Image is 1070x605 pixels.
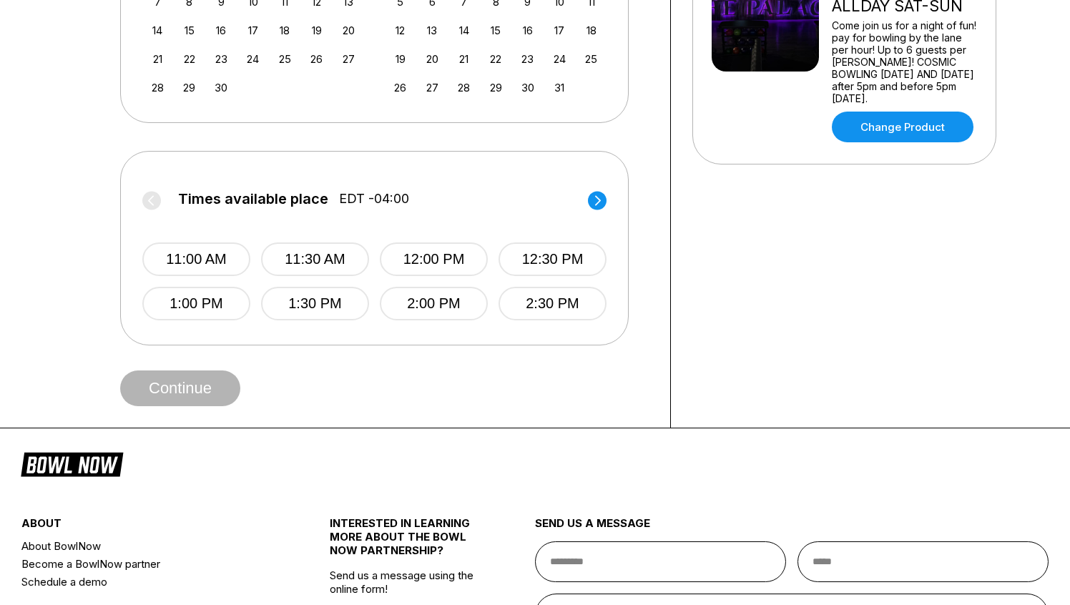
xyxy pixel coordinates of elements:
div: Choose Wednesday, October 15th, 2025 [486,21,506,40]
div: Choose Wednesday, October 29th, 2025 [486,78,506,97]
div: Come join us for a night of fun! pay for bowling by the lane per hour! Up to 6 guests per [PERSON... [832,19,977,104]
div: Choose Sunday, September 14th, 2025 [148,21,167,40]
a: Schedule a demo [21,573,278,591]
div: Choose Friday, October 24th, 2025 [550,49,569,69]
button: 11:30 AM [261,242,369,276]
div: Choose Tuesday, September 23rd, 2025 [212,49,231,69]
span: Times available place [178,191,328,207]
button: 11:00 AM [142,242,250,276]
a: About BowlNow [21,537,278,555]
div: Choose Tuesday, October 21st, 2025 [454,49,473,69]
a: Change Product [832,112,973,142]
div: Choose Monday, September 22nd, 2025 [180,49,199,69]
div: Choose Friday, October 17th, 2025 [550,21,569,40]
div: Choose Friday, September 26th, 2025 [307,49,326,69]
div: Choose Monday, September 15th, 2025 [180,21,199,40]
button: 12:00 PM [380,242,488,276]
button: 2:00 PM [380,287,488,320]
button: 1:30 PM [261,287,369,320]
div: Choose Thursday, September 25th, 2025 [275,49,295,69]
div: Choose Sunday, September 28th, 2025 [148,78,167,97]
div: Choose Monday, October 13th, 2025 [423,21,442,40]
button: 12:30 PM [499,242,607,276]
div: Choose Friday, October 31st, 2025 [550,78,569,97]
div: Choose Friday, September 19th, 2025 [307,21,326,40]
div: Choose Saturday, October 25th, 2025 [581,49,601,69]
a: Become a BowlNow partner [21,555,278,573]
div: Choose Wednesday, October 22nd, 2025 [486,49,506,69]
div: send us a message [535,516,1049,541]
div: Choose Tuesday, October 28th, 2025 [454,78,473,97]
div: Choose Sunday, October 26th, 2025 [391,78,410,97]
div: Choose Thursday, October 16th, 2025 [518,21,537,40]
div: Choose Tuesday, October 14th, 2025 [454,21,473,40]
div: Choose Saturday, September 27th, 2025 [339,49,358,69]
div: Choose Tuesday, September 16th, 2025 [212,21,231,40]
button: 2:30 PM [499,287,607,320]
div: Choose Thursday, October 30th, 2025 [518,78,537,97]
div: Choose Saturday, October 18th, 2025 [581,21,601,40]
div: about [21,516,278,537]
div: Choose Wednesday, September 17th, 2025 [243,21,262,40]
div: Choose Thursday, October 23rd, 2025 [518,49,537,69]
button: 1:00 PM [142,287,250,320]
div: INTERESTED IN LEARNING MORE ABOUT THE BOWL NOW PARTNERSHIP? [330,516,484,569]
span: EDT -04:00 [339,191,409,207]
div: Choose Monday, October 20th, 2025 [423,49,442,69]
div: Choose Tuesday, September 30th, 2025 [212,78,231,97]
div: Choose Sunday, October 19th, 2025 [391,49,410,69]
div: Choose Sunday, October 12th, 2025 [391,21,410,40]
div: Choose Monday, September 29th, 2025 [180,78,199,97]
div: Choose Thursday, September 18th, 2025 [275,21,295,40]
div: Choose Saturday, September 20th, 2025 [339,21,358,40]
div: Choose Monday, October 27th, 2025 [423,78,442,97]
div: Choose Wednesday, September 24th, 2025 [243,49,262,69]
div: Choose Sunday, September 21st, 2025 [148,49,167,69]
